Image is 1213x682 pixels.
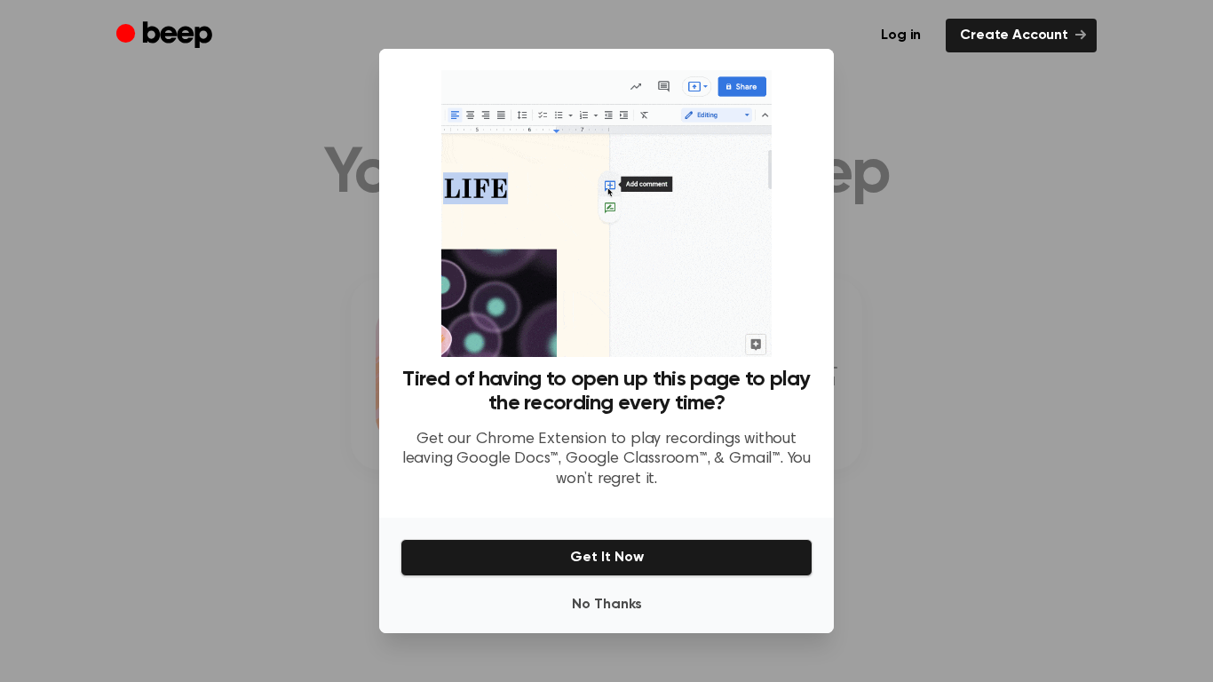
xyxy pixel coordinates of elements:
a: Create Account [946,19,1097,52]
h3: Tired of having to open up this page to play the recording every time? [400,368,813,416]
a: Log in [867,19,935,52]
a: Beep [116,19,217,53]
p: Get our Chrome Extension to play recordings without leaving Google Docs™, Google Classroom™, & Gm... [400,430,813,490]
button: Get It Now [400,539,813,576]
img: Beep extension in action [441,70,771,357]
button: No Thanks [400,587,813,623]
